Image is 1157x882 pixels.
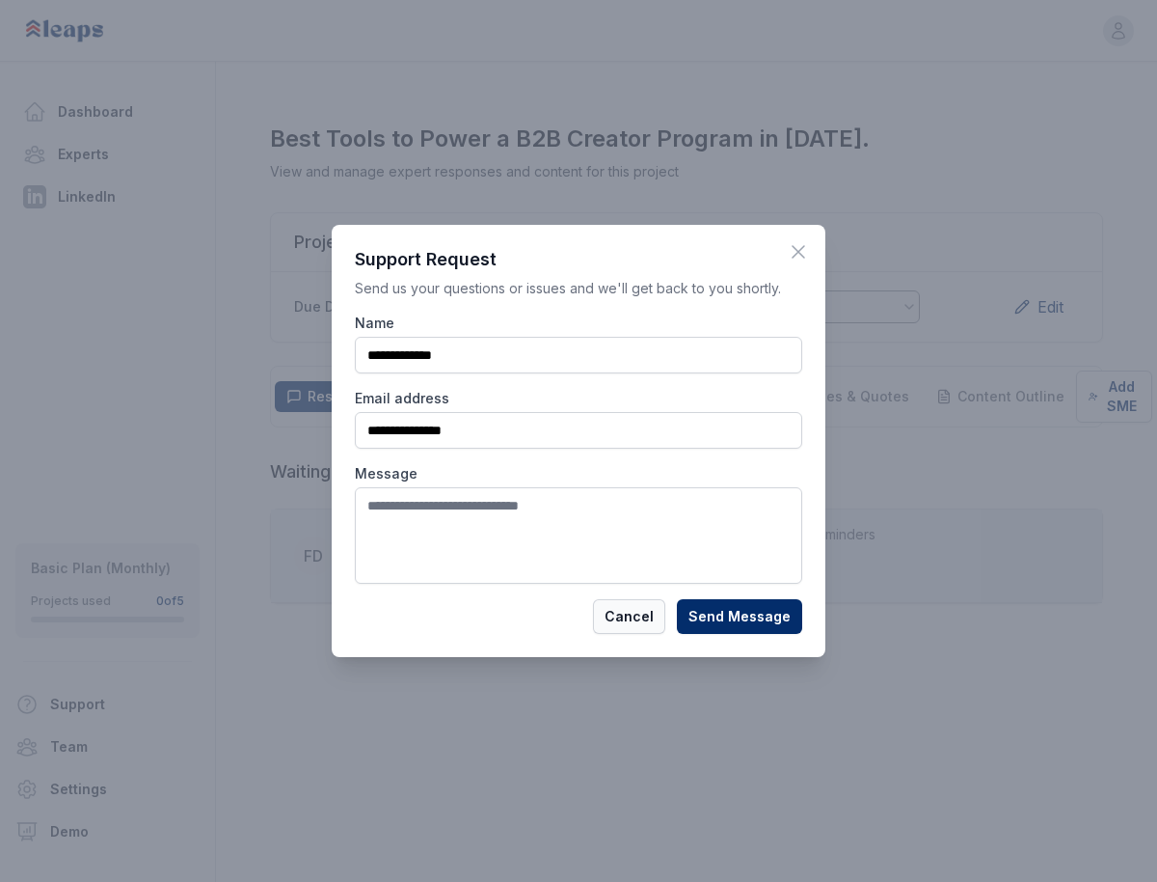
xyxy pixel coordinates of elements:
[355,248,802,271] h3: Support Request
[355,464,802,483] label: Message
[593,599,665,634] button: Cancel
[355,314,802,333] label: Name
[355,389,802,408] label: Email address
[355,279,802,298] p: Send us your questions or issues and we'll get back to you shortly.
[677,599,802,634] button: Send Message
